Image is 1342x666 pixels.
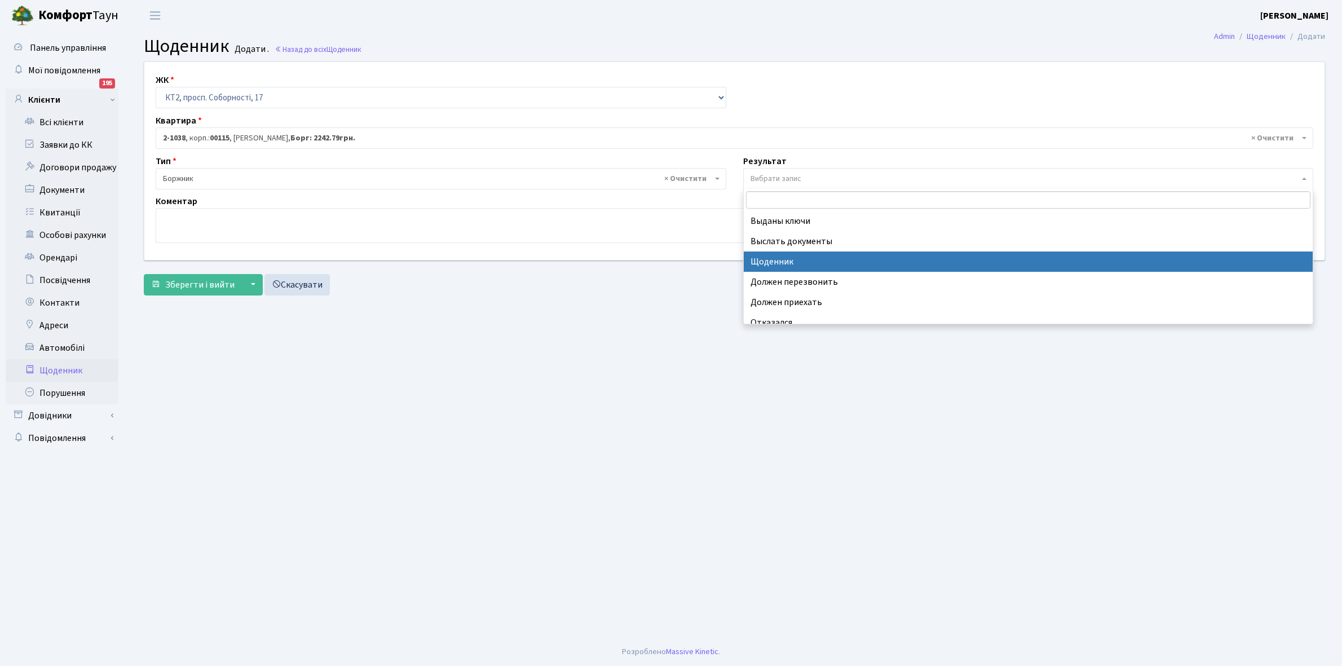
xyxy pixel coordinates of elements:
a: Скасувати [264,274,330,295]
span: Таун [38,6,118,25]
a: Довідники [6,404,118,427]
span: Панель управління [30,42,106,54]
a: Адреси [6,314,118,337]
a: Контакти [6,292,118,314]
label: Тип [156,155,176,168]
b: 00115 [210,133,229,144]
a: Admin [1214,30,1235,42]
a: Назад до всіхЩоденник [275,44,361,55]
b: 2-1038 [163,133,186,144]
a: Клієнти [6,89,118,111]
span: Видалити всі елементи [1251,133,1294,144]
img: logo.png [11,5,34,27]
li: Щоденник [744,252,1313,272]
span: Мої повідомлення [28,64,100,77]
li: Должен приехать [744,292,1313,312]
a: Посвідчення [6,269,118,292]
button: Зберегти і вийти [144,274,242,295]
a: Мої повідомлення195 [6,59,118,82]
li: Выданы ключи [744,211,1313,231]
a: Особові рахунки [6,224,118,246]
a: Панель управління [6,37,118,59]
a: Договори продажу [6,156,118,179]
div: 195 [99,78,115,89]
label: ЖК [156,73,174,87]
span: Зберегти і вийти [165,279,235,291]
a: Заявки до КК [6,134,118,156]
nav: breadcrumb [1197,25,1342,48]
a: Всі клієнти [6,111,118,134]
a: Щоденник [6,359,118,382]
span: Вибрати запис [751,173,801,184]
span: Щоденник [144,33,229,59]
a: Квитанції [6,201,118,224]
a: [PERSON_NAME] [1260,9,1328,23]
span: Щоденник [326,44,361,55]
a: Massive Kinetic [666,646,718,658]
small: Додати . [232,44,269,55]
li: Отказался [744,312,1313,333]
li: Выслать документы [744,231,1313,252]
span: <b>2-1038</b>, корп.: <b>00115</b>, Перцева Тетяна Володимирівна, <b>Борг: 2242.79грн.</b> [156,127,1313,149]
li: Додати [1286,30,1325,43]
li: Должен перезвонить [744,272,1313,292]
label: Результат [743,155,787,168]
a: Повідомлення [6,427,118,449]
b: Борг: 2242.79грн. [290,133,355,144]
span: Боржник [156,168,726,189]
b: [PERSON_NAME] [1260,10,1328,22]
label: Коментар [156,195,197,208]
a: Документи [6,179,118,201]
a: Щоденник [1247,30,1286,42]
b: Комфорт [38,6,92,24]
span: Боржник [163,173,712,184]
a: Порушення [6,382,118,404]
div: Розроблено . [622,646,720,658]
span: <b>2-1038</b>, корп.: <b>00115</b>, Перцева Тетяна Володимирівна, <b>Борг: 2242.79грн.</b> [163,133,1299,144]
a: Орендарі [6,246,118,269]
a: Автомобілі [6,337,118,359]
button: Переключити навігацію [141,6,169,25]
label: Квартира [156,114,202,127]
span: Видалити всі елементи [664,173,707,184]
